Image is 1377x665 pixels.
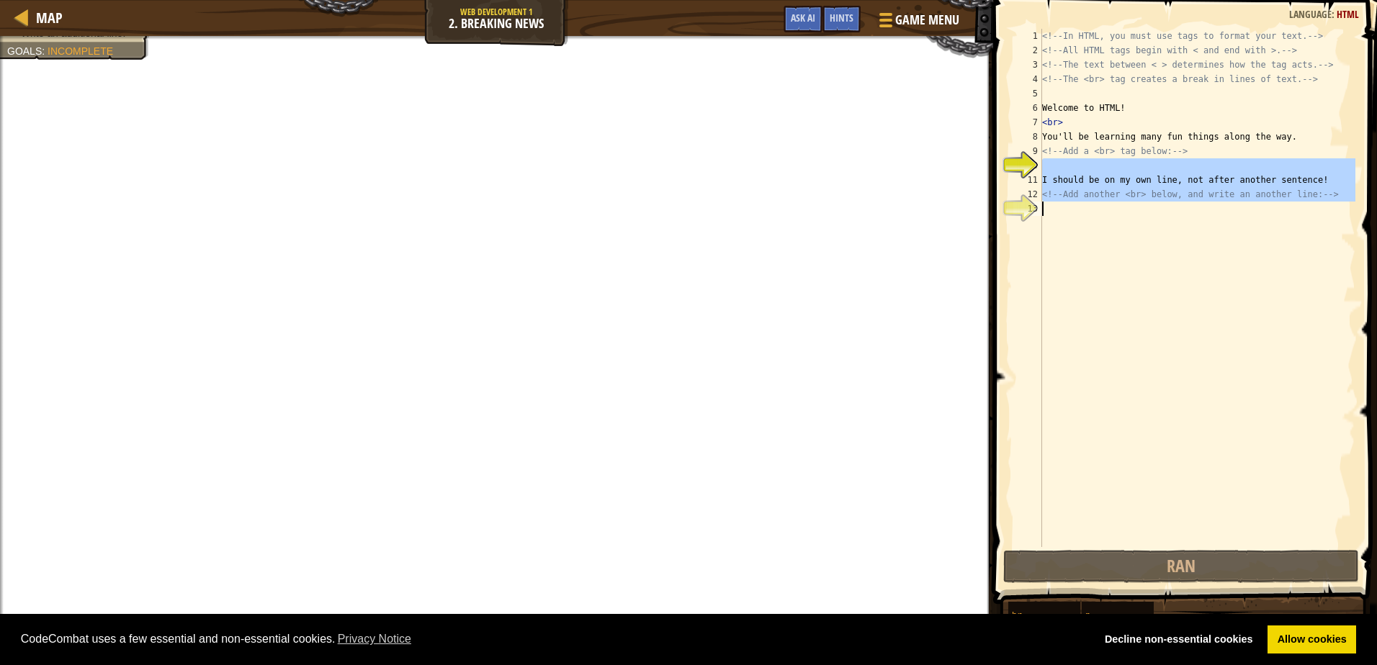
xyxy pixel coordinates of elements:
[1337,7,1359,21] span: HTML
[1332,7,1337,21] span: :
[868,6,968,40] button: Game Menu
[1003,550,1359,583] button: Ran
[1095,625,1262,654] a: deny cookies
[21,628,1084,650] span: CodeCombat uses a few essential and non-essential cookies.
[1268,625,1356,654] a: allow cookies
[1013,158,1042,173] div: 10
[1085,611,1090,621] span: p
[1013,130,1042,144] div: 8
[830,11,853,24] span: Hints
[1013,43,1042,58] div: 2
[42,45,48,57] span: :
[784,6,822,32] button: Ask AI
[1167,554,1196,577] span: Ran
[48,45,113,57] span: Incomplete
[1013,86,1042,101] div: 5
[1013,58,1042,72] div: 3
[1013,101,1042,115] div: 6
[1013,173,1042,187] div: 11
[1012,611,1022,621] span: br
[29,8,63,27] a: Map
[1013,115,1042,130] div: 7
[7,45,42,57] span: Goals
[1013,144,1042,158] div: 9
[336,628,414,650] a: learn more about cookies
[895,11,959,30] span: Game Menu
[1289,7,1332,21] span: Language
[791,11,815,24] span: Ask AI
[36,8,63,27] span: Map
[1013,29,1042,43] div: 1
[1013,187,1042,202] div: 12
[1013,72,1042,86] div: 4
[1013,202,1042,216] div: 13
